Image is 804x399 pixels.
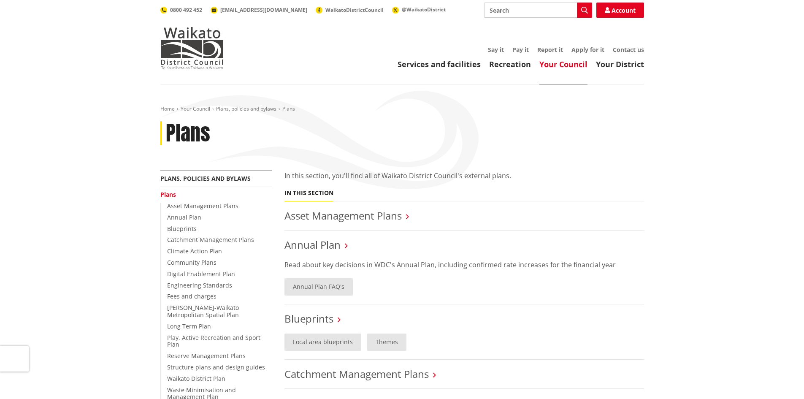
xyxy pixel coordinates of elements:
a: Local area blueprints [284,334,361,351]
a: Plans, policies and bylaws [160,174,251,182]
input: Search input [484,3,592,18]
h1: Plans [166,121,210,146]
a: Report it [537,46,563,54]
a: Asset Management Plans [284,209,402,223]
a: Themes [367,334,406,351]
a: Annual Plan FAQ's [284,278,353,296]
a: Long Term Plan [167,322,211,330]
span: @WaikatoDistrict [402,6,446,13]
a: Digital Enablement Plan [167,270,235,278]
a: Fees and charges [167,292,217,300]
a: Engineering Standards [167,281,232,289]
a: Your District [596,59,644,69]
a: Climate Action Plan [167,247,222,255]
span: WaikatoDistrictCouncil [325,6,384,14]
a: Catchment Management Plans [284,367,429,381]
a: Catchment Management Plans [167,236,254,244]
a: Contact us [613,46,644,54]
a: Apply for it [571,46,604,54]
p: In this section, you'll find all of Waikato District Council's external plans. [284,171,644,181]
a: @WaikatoDistrict [392,6,446,13]
a: Blueprints [284,312,333,326]
a: Waikato District Plan [167,375,225,383]
a: [PERSON_NAME]-Waikato Metropolitan Spatial Plan [167,304,239,319]
span: 0800 492 452 [170,6,202,14]
a: Annual Plan [284,238,341,252]
a: Say it [488,46,504,54]
a: Asset Management Plans [167,202,238,210]
a: Blueprints [167,225,197,233]
span: Plans [282,105,295,112]
a: Annual Plan [167,213,201,221]
a: Services and facilities [398,59,481,69]
a: Account [596,3,644,18]
a: Your Council [181,105,210,112]
a: Plans, policies and bylaws [216,105,276,112]
span: [EMAIL_ADDRESS][DOMAIN_NAME] [220,6,307,14]
a: Recreation [489,59,531,69]
a: Your Council [539,59,587,69]
a: Pay it [512,46,529,54]
p: Read about key decisions in WDC's Annual Plan, including confirmed rate increases for the financi... [284,260,644,270]
a: Plans [160,190,176,198]
img: Waikato District Council - Te Kaunihera aa Takiwaa o Waikato [160,27,224,69]
a: Community Plans [167,258,217,266]
a: WaikatoDistrictCouncil [316,6,384,14]
a: Play, Active Recreation and Sport Plan [167,334,260,349]
a: Reserve Management Plans [167,352,246,360]
a: 0800 492 452 [160,6,202,14]
nav: breadcrumb [160,106,644,113]
a: Structure plans and design guides [167,363,265,371]
h5: In this section [284,190,333,197]
a: [EMAIL_ADDRESS][DOMAIN_NAME] [211,6,307,14]
a: Home [160,105,175,112]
